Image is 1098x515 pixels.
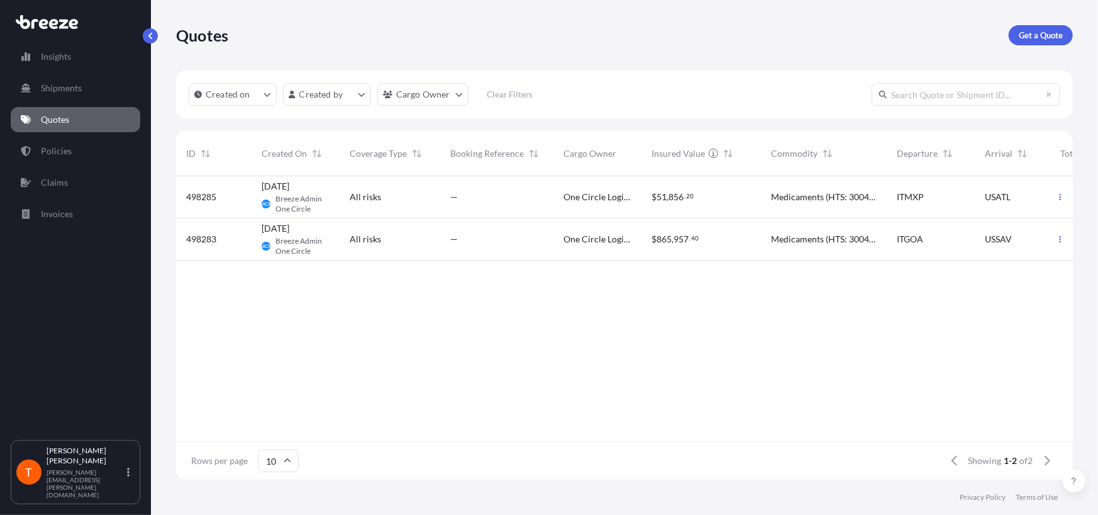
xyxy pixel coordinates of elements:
[652,147,705,160] span: Insured Value
[189,83,277,106] button: createdOn Filter options
[897,233,923,246] span: ITGOA
[260,240,273,252] span: BAOC
[487,88,533,101] p: Clear Filters
[11,201,140,227] a: Invoices
[820,146,835,161] button: Sort
[1019,29,1063,42] p: Get a Quote
[652,235,657,244] span: $
[563,191,631,203] span: One Circle Logistics
[11,139,140,164] a: Policies
[985,147,1012,160] span: Arrival
[771,147,818,160] span: Commodity
[872,83,1060,106] input: Search Quote or Shipment ID...
[11,170,140,195] a: Claims
[450,147,524,160] span: Booking Reference
[450,233,458,246] span: —
[186,191,216,203] span: 498285
[377,83,469,106] button: cargoOwner Filter options
[11,107,140,132] a: Quotes
[940,146,955,161] button: Sort
[563,233,631,246] span: One Circle Logistics
[1004,455,1018,467] span: 1-2
[11,44,140,69] a: Insights
[41,113,69,126] p: Quotes
[176,25,228,45] p: Quotes
[652,193,657,201] span: $
[41,176,68,189] p: Claims
[657,193,667,201] span: 51
[771,191,877,203] span: Medicaments (HTS: 3004.39.0050)
[396,88,450,101] p: Cargo Owner
[262,180,289,193] span: [DATE]
[262,147,307,160] span: Created On
[672,235,674,244] span: ,
[350,147,407,160] span: Coverage Type
[985,233,1012,246] span: USSAV
[897,191,924,203] span: ITMXP
[47,468,125,499] p: [PERSON_NAME][EMAIL_ADDRESS][PERSON_NAME][DOMAIN_NAME]
[1016,492,1058,502] a: Terms of Use
[309,146,324,161] button: Sort
[684,194,685,198] span: .
[674,235,689,244] span: 957
[186,233,216,246] span: 498283
[206,88,250,101] p: Created on
[41,50,71,63] p: Insights
[299,88,343,101] p: Created by
[191,455,248,467] span: Rows per page
[1060,147,1080,160] span: Total
[689,236,690,241] span: .
[275,194,330,214] span: Breeze Admin One Circle
[47,446,125,466] p: [PERSON_NAME] [PERSON_NAME]
[657,235,672,244] span: 865
[350,191,381,203] span: All risks
[686,194,694,198] span: 20
[262,222,289,235] span: [DATE]
[1020,455,1033,467] span: of 2
[186,147,196,160] span: ID
[283,83,371,106] button: createdBy Filter options
[526,146,541,161] button: Sort
[1009,25,1073,45] a: Get a Quote
[563,147,616,160] span: Cargo Owner
[668,193,684,201] span: 856
[275,236,330,256] span: Breeze Admin One Circle
[960,492,1006,502] a: Privacy Policy
[1015,146,1030,161] button: Sort
[26,466,33,478] span: T
[350,233,381,246] span: All risks
[198,146,213,161] button: Sort
[985,191,1011,203] span: USATL
[667,193,668,201] span: ,
[475,84,545,105] button: Clear Filters
[41,145,72,157] p: Policies
[450,191,458,203] span: —
[41,208,73,220] p: Invoices
[409,146,424,161] button: Sort
[691,236,699,241] span: 40
[897,147,938,160] span: Departure
[771,233,877,246] span: Medicaments (HTS: 3004.39.0050)
[968,455,1002,467] span: Showing
[11,76,140,101] a: Shipments
[260,198,273,210] span: BAOC
[41,82,82,94] p: Shipments
[721,146,736,161] button: Sort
